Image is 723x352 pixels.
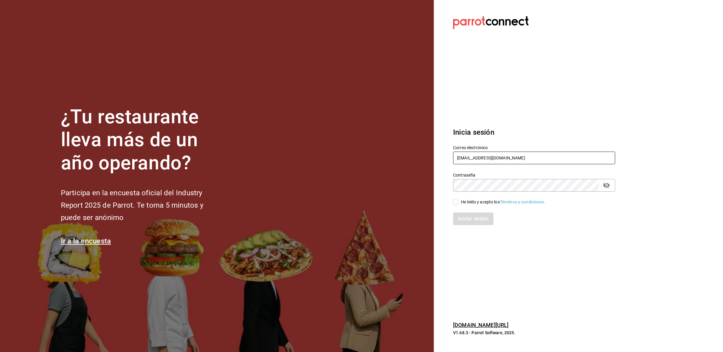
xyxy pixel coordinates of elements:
h2: Participa en la encuesta oficial del Industry Report 2025 de Parrot. Te toma 5 minutos y puede se... [61,187,224,224]
a: Ir a la encuesta [61,237,111,245]
h1: ¿Tu restaurante lleva más de un año operando? [61,105,224,175]
button: passwordField [601,180,612,190]
h3: Inicia sesión [453,127,615,138]
input: Ingresa tu correo electrónico [453,152,615,164]
div: He leído y acepto los [461,199,545,205]
label: Correo electrónico [453,145,615,149]
a: Términos y condiciones. [500,200,545,204]
label: Contraseña [453,173,615,177]
p: V1.68.3 - Parrot Software, 2025. [453,330,615,336]
a: [DOMAIN_NAME][URL] [453,322,509,328]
